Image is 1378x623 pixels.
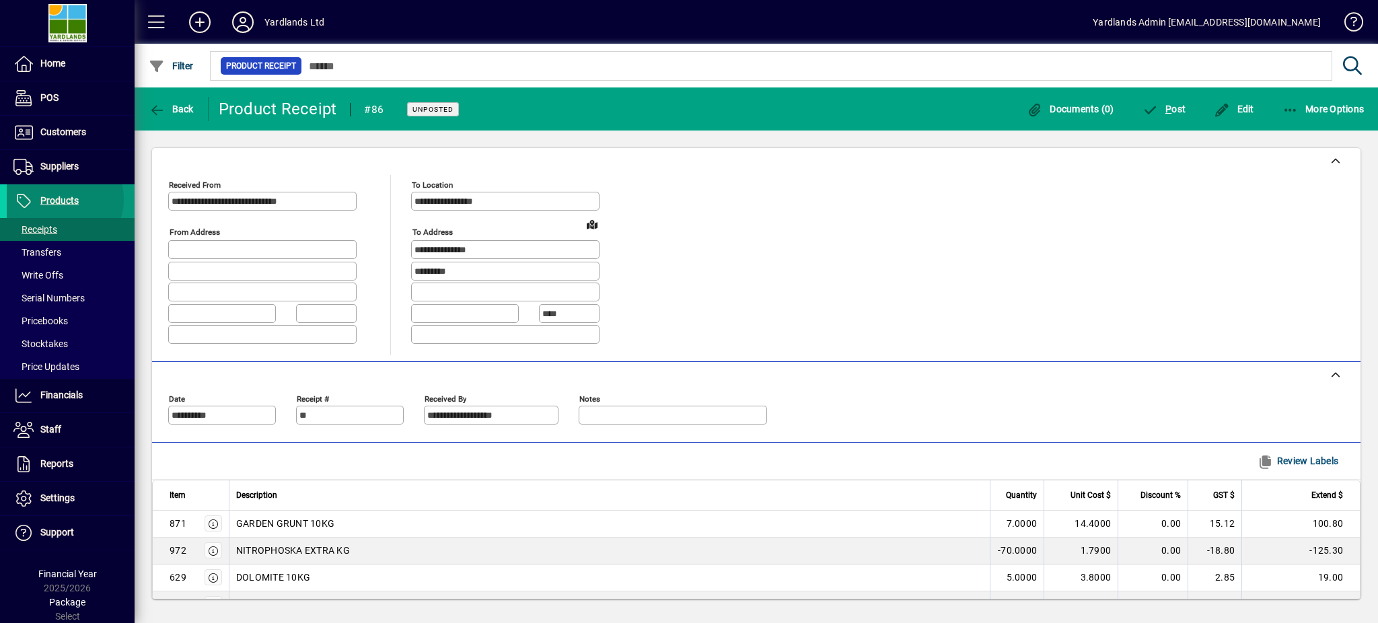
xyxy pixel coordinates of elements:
[7,47,135,81] a: Home
[7,150,135,184] a: Suppliers
[1071,488,1111,503] span: Unit Cost $
[1241,591,1360,618] td: -19.00
[990,538,1044,564] td: -70.0000
[1081,544,1112,557] span: 1.7900
[169,180,221,190] mat-label: Received From
[40,92,59,103] span: POS
[7,81,135,115] a: POS
[7,482,135,515] a: Settings
[13,338,68,349] span: Stocktakes
[7,413,135,447] a: Staff
[412,105,454,114] span: Unposted
[1093,11,1321,33] div: Yardlands Admin [EMAIL_ADDRESS][DOMAIN_NAME]
[7,516,135,550] a: Support
[170,517,186,530] div: 871
[990,591,1044,618] td: -50.0000
[1282,104,1365,114] span: More Options
[38,569,97,579] span: Financial Year
[7,379,135,412] a: Financials
[1241,538,1360,564] td: -125.30
[990,564,1044,591] td: 5.0000
[149,104,194,114] span: Back
[145,54,197,78] button: Filter
[1241,564,1360,591] td: 19.00
[1143,104,1186,114] span: ost
[49,597,85,608] span: Package
[229,511,990,538] td: GARDEN GRUNT 10KG
[1210,97,1258,121] button: Edit
[170,488,186,503] span: Item
[221,10,264,34] button: Profile
[13,247,61,258] span: Transfers
[579,394,600,403] mat-label: Notes
[40,195,79,206] span: Products
[1118,511,1188,538] td: 0.00
[1241,511,1360,538] td: 100.80
[40,126,86,137] span: Customers
[264,11,324,33] div: Yardlands Ltd
[170,571,186,584] div: 629
[7,287,135,309] a: Serial Numbers
[1257,450,1338,472] span: Review Labels
[990,511,1044,538] td: 7.0000
[169,394,185,403] mat-label: Date
[135,97,209,121] app-page-header-button: Back
[145,97,197,121] button: Back
[40,458,73,469] span: Reports
[149,61,194,71] span: Filter
[229,538,990,564] td: NITROPHOSKA EXTRA KG
[7,447,135,481] a: Reports
[40,492,75,503] span: Settings
[40,390,83,400] span: Financials
[297,394,329,403] mat-label: Receipt #
[226,59,296,73] span: Product Receipt
[1118,564,1188,591] td: 0.00
[1213,488,1235,503] span: GST $
[1023,97,1118,121] button: Documents (0)
[425,394,466,403] mat-label: Received by
[1139,97,1190,121] button: Post
[1140,488,1181,503] span: Discount %
[1027,104,1114,114] span: Documents (0)
[13,293,85,303] span: Serial Numbers
[13,270,63,281] span: Write Offs
[1188,538,1241,564] td: -18.80
[364,99,384,120] div: #86
[412,180,453,190] mat-label: To location
[1311,488,1343,503] span: Extend $
[1279,97,1368,121] button: More Options
[229,591,990,618] td: DOLOMITE 1KG
[1214,104,1254,114] span: Edit
[1188,564,1241,591] td: 2.85
[7,309,135,332] a: Pricebooks
[13,224,57,235] span: Receipts
[40,527,74,538] span: Support
[178,10,221,34] button: Add
[7,355,135,378] a: Price Updates
[1334,3,1361,46] a: Knowledge Base
[1075,517,1111,530] span: 14.4000
[1188,511,1241,538] td: 15.12
[40,424,61,435] span: Staff
[1252,449,1344,473] button: Review Labels
[7,264,135,287] a: Write Offs
[170,544,186,557] div: 972
[229,564,990,591] td: DOLOMITE 10KG
[170,597,186,611] div: 627
[13,316,68,326] span: Pricebooks
[1118,538,1188,564] td: 0.00
[40,58,65,69] span: Home
[7,218,135,241] a: Receipts
[1006,488,1037,503] span: Quantity
[1188,591,1241,618] td: -2.85
[40,161,79,172] span: Suppliers
[581,213,603,235] a: View on map
[13,361,79,372] span: Price Updates
[1165,104,1171,114] span: P
[7,241,135,264] a: Transfers
[219,98,337,120] div: Product Receipt
[236,488,277,503] span: Description
[7,116,135,149] a: Customers
[1081,597,1112,611] span: 0.3800
[7,332,135,355] a: Stocktakes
